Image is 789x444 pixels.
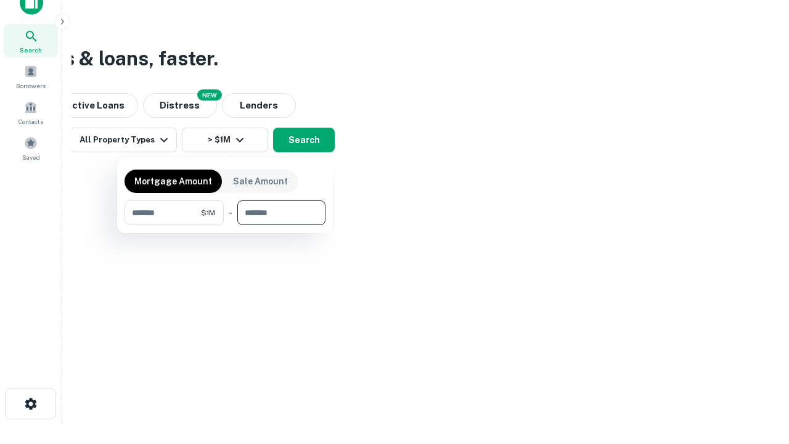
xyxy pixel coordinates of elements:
[233,175,288,188] p: Sale Amount
[727,345,789,405] iframe: Chat Widget
[134,175,212,188] p: Mortgage Amount
[229,200,232,225] div: -
[201,207,215,218] span: $1M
